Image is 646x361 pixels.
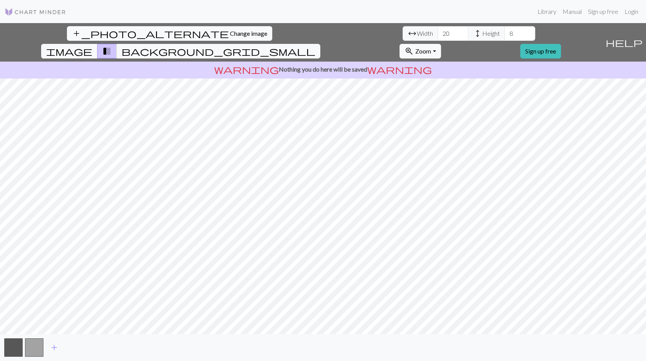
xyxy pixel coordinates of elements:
a: Sign up free [520,44,561,58]
a: Library [534,4,559,19]
span: background_grid_small [122,46,315,57]
button: Help [602,23,646,62]
span: image [46,46,92,57]
span: transition_fade [102,46,112,57]
button: Add color [45,340,64,355]
span: warning [214,64,279,75]
a: Manual [559,4,585,19]
a: Login [621,4,641,19]
span: warning [367,64,432,75]
span: zoom_in [405,46,414,57]
span: add [50,342,59,353]
span: Height [482,29,500,38]
img: Logo [5,7,66,17]
span: height [473,28,482,39]
span: arrow_range [408,28,417,39]
span: Change image [230,30,267,37]
span: add_photo_alternate [72,28,229,39]
span: Width [417,29,433,38]
button: Zoom [400,44,441,58]
span: Zoom [415,47,431,55]
p: Nothing you do here will be saved [3,65,643,74]
button: Change image [67,26,272,41]
span: help [606,37,643,48]
a: Sign up free [585,4,621,19]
